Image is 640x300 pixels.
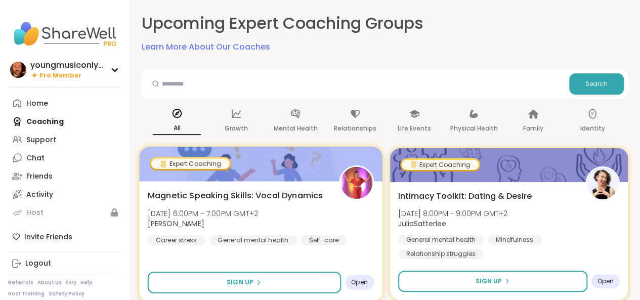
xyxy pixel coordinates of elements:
h2: Upcoming Expert Coaching Groups [142,12,423,35]
div: Invite Friends [8,228,121,246]
div: Activity [26,190,53,200]
b: JuliaSatterlee [398,219,446,229]
div: Mindfulness [488,235,541,245]
div: Relationship struggles [398,249,484,259]
a: About Us [37,279,62,286]
a: Host [8,203,121,222]
a: FAQ [66,279,76,286]
p: Mental Health [274,122,318,135]
span: Pro Member [39,71,81,80]
span: Sign Up [227,278,253,287]
span: Intimacy Toolkit: Dating & Desire [398,190,532,202]
img: Lisa_LaCroix [340,167,372,199]
p: Physical Health [450,122,497,135]
div: Career stress [148,235,205,245]
a: Friends [8,167,121,185]
div: Chat [26,153,45,163]
a: Help [80,279,93,286]
a: Support [8,131,121,149]
a: Referrals [8,279,33,286]
p: All [153,122,201,135]
a: Home [8,94,121,112]
div: Self-care [301,235,347,245]
button: Sign Up [148,272,341,293]
a: Chat [8,149,121,167]
div: Expert Coaching [402,160,479,170]
span: Magnetic Speaking Skills: Vocal Dynamics [148,189,323,201]
div: Support [26,135,56,145]
div: Logout [25,259,51,269]
span: [DATE] 8:00PM - 9:00PM GMT+2 [398,208,507,219]
span: Sign Up [476,277,502,286]
img: JuliaSatterlee [587,168,618,199]
p: Family [523,122,543,135]
img: ShareWell Nav Logo [8,16,121,52]
p: Life Events [398,122,431,135]
span: [DATE] 6:00PM - 7:00PM GMT+2 [148,208,258,218]
div: Host [26,208,44,218]
div: General mental health [398,235,484,245]
a: Host Training [8,290,45,297]
div: General mental health [209,235,296,245]
div: Home [26,99,48,109]
span: Search [585,79,608,89]
a: Logout [8,254,121,273]
span: Open [351,278,368,286]
b: [PERSON_NAME] [148,219,204,229]
button: Sign Up [398,271,588,292]
button: Search [569,73,624,95]
div: youngmusiconlypage [30,60,106,71]
a: Safety Policy [49,290,84,297]
span: Open [598,277,614,285]
p: Identity [580,122,605,135]
p: Relationships [334,122,376,135]
div: Expert Coaching [151,158,230,168]
a: Learn More About Our Coaches [142,41,270,53]
img: youngmusiconlypage [10,62,26,78]
div: Friends [26,172,53,182]
p: Growth [225,122,248,135]
a: Activity [8,185,121,203]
